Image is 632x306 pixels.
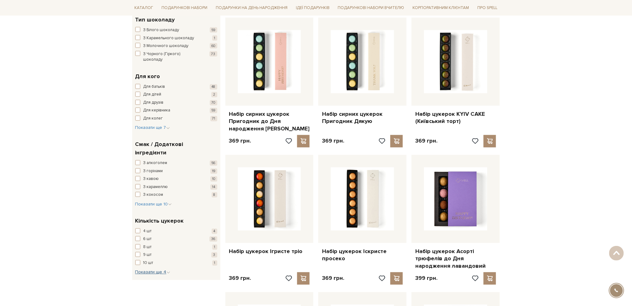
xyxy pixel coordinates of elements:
[229,275,251,282] p: 369 грн.
[135,236,217,242] button: 6 шт 36
[135,100,217,106] button: Для друзів 70
[135,27,217,33] button: З Білого шоколаду 59
[210,100,217,106] span: 70
[210,161,217,166] span: 56
[135,270,170,275] span: Показати ще 4
[143,116,163,122] span: Для колег
[322,111,403,125] a: Набір сирних цукерок Пригодник Дякую
[135,92,217,98] button: Для дітей 2
[211,252,217,258] span: 3
[143,27,179,33] span: З Білого шоколаду
[210,43,217,49] span: 60
[135,73,160,81] span: Для кого
[210,84,217,90] span: 48
[415,275,437,282] p: 399 грн.
[143,35,194,41] span: З Карамельного шоколаду
[212,35,217,41] span: 1
[135,108,217,114] button: Для керівника 59
[229,111,310,133] a: Набір сирних цукерок Пригодник до Дня народження [PERSON_NAME]
[135,160,217,167] button: З алкоголем 56
[210,177,217,182] span: 10
[213,3,290,13] a: Подарунки на День народження
[143,192,163,198] span: З кокосом
[410,3,472,13] a: Корпоративним клієнтам
[210,237,217,242] span: 36
[211,92,217,97] span: 2
[210,116,217,121] span: 71
[143,84,165,90] span: Для батьків
[335,2,407,13] a: Подарункові набори Вчителю
[322,248,403,263] a: Набір цукерок Іскристе просеко
[143,184,168,191] span: З карамеллю
[143,260,153,266] span: 10 шт
[135,16,175,24] span: Тип шоколаду
[135,176,217,182] button: З кавою 10
[210,169,217,174] span: 19
[415,248,496,270] a: Набір цукерок Асорті трюфелів до Дня народження лавандовий
[229,248,310,255] a: Набір цукерок Ігристе тріо
[143,43,189,49] span: З Молочного шоколаду
[322,275,344,282] p: 369 грн.
[143,168,163,175] span: З горіхами
[143,100,164,106] span: Для друзів
[415,138,437,145] p: 369 грн.
[135,244,217,251] button: 8 шт 1
[143,160,167,167] span: З алкоголем
[135,202,172,207] span: Показати ще 10
[143,108,171,114] span: Для керівника
[143,51,200,63] span: З Чорного (Гіркого) шоколаду
[229,138,251,145] p: 369 грн.
[143,176,159,182] span: З кавою
[135,51,217,63] button: З Чорного (Гіркого) шоколаду 73
[322,138,344,145] p: 369 грн.
[135,116,217,122] button: Для колег 71
[212,229,217,234] span: 4
[210,185,217,190] span: 14
[135,125,170,131] button: Показати ще 7
[135,35,217,41] button: З Карамельного шоколаду 1
[135,43,217,49] button: З Молочного шоколаду 60
[135,192,217,198] button: З кокосом 8
[143,244,152,251] span: 8 шт
[293,3,332,13] a: Ідеї подарунків
[210,51,217,57] span: 73
[210,27,217,33] span: 59
[143,92,162,98] span: Для дітей
[135,228,217,235] button: 4 шт 4
[212,192,217,198] span: 8
[135,140,216,157] span: Смак / Додаткові інгредієнти
[212,245,217,250] span: 1
[210,108,217,113] span: 59
[135,201,172,208] button: Показати ще 10
[135,184,217,191] button: З карамеллю 14
[415,111,496,125] a: Набір цукерок KYIV CAKE (Київський торт)
[143,252,152,258] span: 9 шт
[143,228,152,235] span: 4 шт
[135,269,170,275] button: Показати ще 4
[159,3,210,13] a: Подарункові набори
[135,84,217,90] button: Для батьків 48
[475,3,500,13] a: Про Spell
[212,261,217,266] span: 1
[132,3,156,13] a: Каталог
[135,217,184,225] span: Кількість цукерок
[135,260,217,266] button: 10 шт 1
[135,252,217,258] button: 9 шт 3
[135,168,217,175] button: З горіхами 19
[143,236,152,242] span: 6 шт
